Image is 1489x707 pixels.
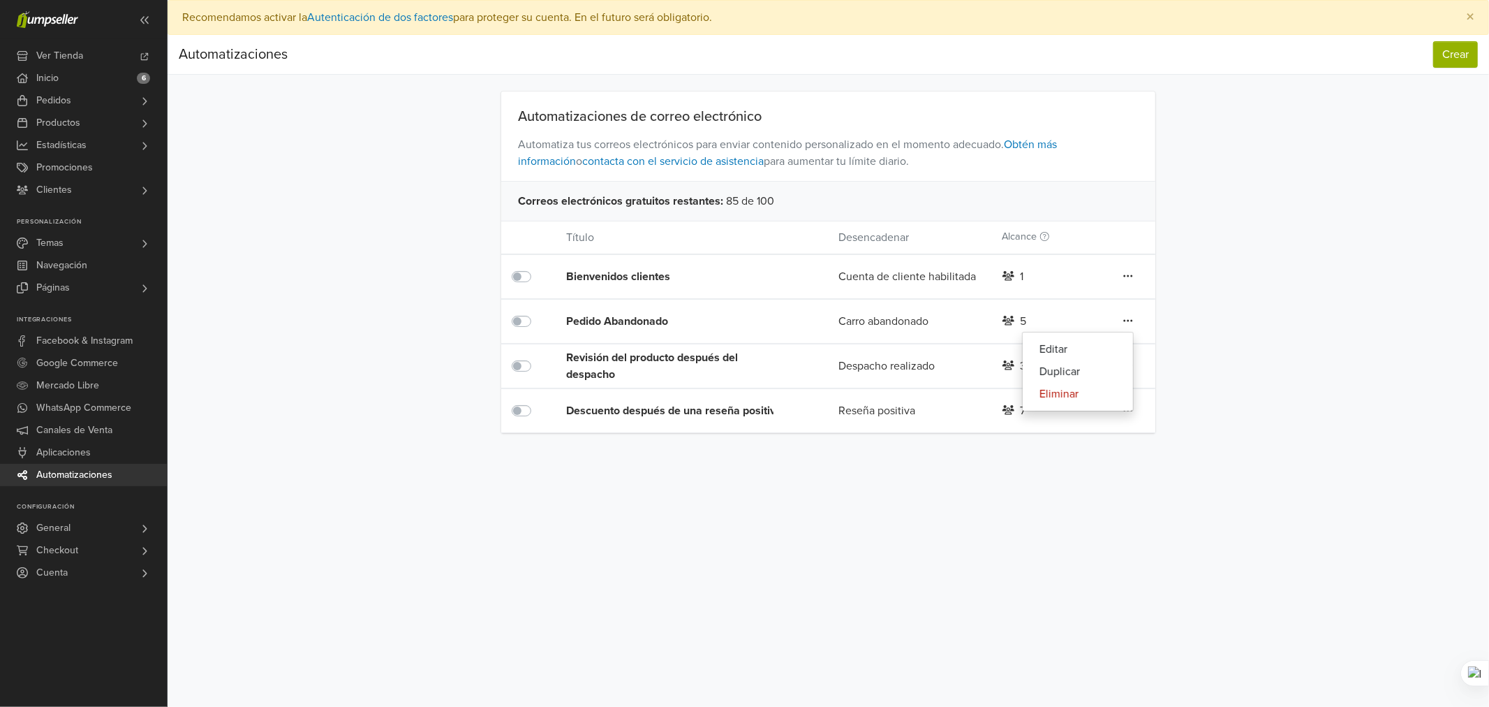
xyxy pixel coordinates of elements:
span: Automatiza tus correos electrónicos para enviar contenido personalizado en el momento adecuado. o... [501,125,1155,181]
div: Cuenta de cliente habilitada [828,268,991,285]
span: Facebook & Instagram [36,330,133,352]
div: 85 de 100 [501,181,1155,221]
span: Automatizaciones [36,464,112,486]
span: Promociones [36,156,93,179]
span: Pedidos [36,89,71,112]
span: Google Commerce [36,352,118,374]
span: Checkout [36,539,78,562]
label: Alcance [1002,229,1049,245]
span: Aplicaciones [36,442,91,464]
span: Cuenta [36,562,68,584]
span: Productos [36,112,80,134]
button: Crear [1433,41,1478,68]
span: 6 [137,73,150,84]
a: Editar [1023,338,1133,360]
span: Estadísticas [36,134,87,156]
div: 1 [1020,268,1023,285]
p: Personalización [17,218,167,226]
div: Automatizaciones [179,41,288,68]
span: Inicio [36,67,59,89]
p: Integraciones [17,316,167,324]
div: Revisión del producto después del despacho [566,349,784,383]
button: Close [1452,1,1488,34]
div: Título [556,229,828,246]
div: 5 [1020,313,1026,330]
span: Correos electrónicos gratuitos restantes : [518,193,723,210]
span: Ver Tienda [36,45,83,67]
div: Automatizaciones de correo electrónico [501,108,1155,125]
a: Eliminar [1023,383,1133,405]
span: General [36,517,71,539]
span: × [1466,7,1474,27]
div: 7 [1020,402,1025,419]
div: Despacho realizado [828,358,991,374]
a: Autenticación de dos factores [307,10,453,24]
div: 3 [1020,358,1026,374]
div: Pedido Abandonado [566,313,784,330]
p: Configuración [17,503,167,511]
a: contacta con el servicio de asistencia [582,154,764,168]
div: Desencadenar [828,229,991,246]
div: Descuento después de una reseña positiva [566,402,784,419]
a: Duplicar [1023,360,1133,383]
span: Mercado Libre [36,374,99,397]
div: Bienvenidos clientes [566,268,784,285]
span: Páginas [36,277,70,299]
span: Canales de Venta [36,419,112,442]
div: Carro abandonado [828,313,991,330]
span: Temas [36,232,64,254]
span: WhatsApp Commerce [36,397,131,419]
div: Reseña positiva [828,402,991,419]
span: Navegación [36,254,87,277]
span: Clientes [36,179,72,201]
